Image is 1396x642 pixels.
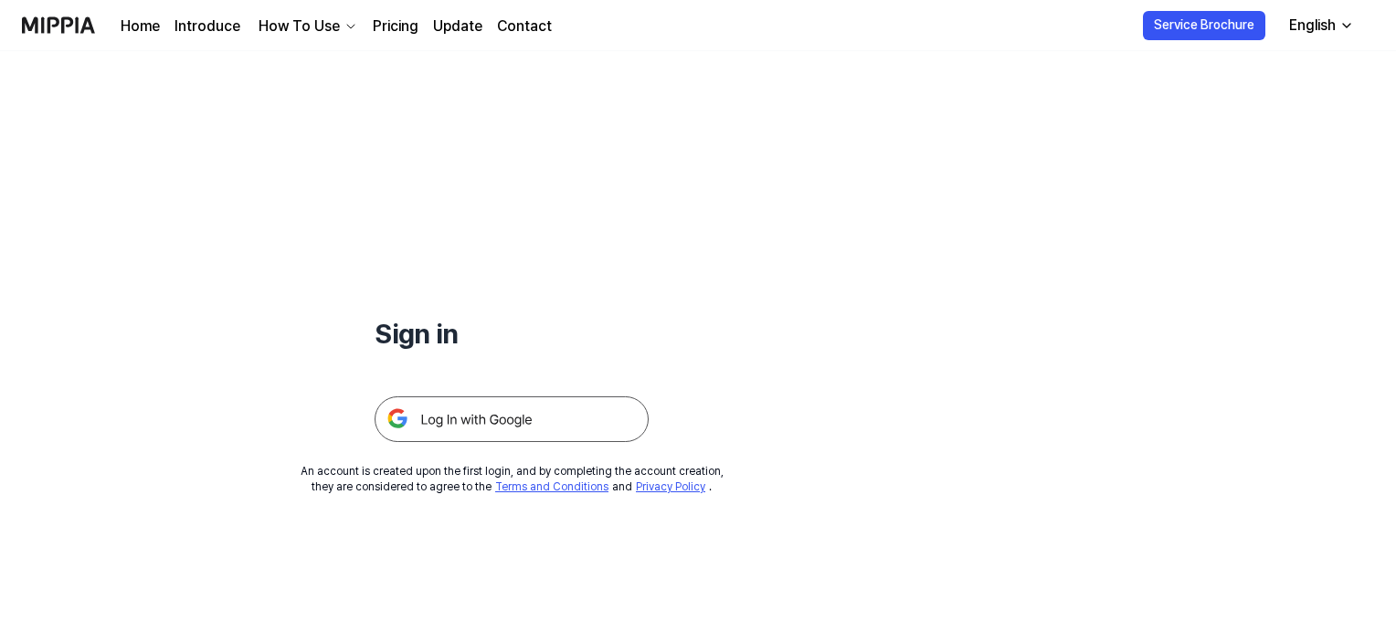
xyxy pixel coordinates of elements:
div: An account is created upon the first login, and by completing the account creation, they are cons... [301,464,724,495]
h1: Sign in [375,314,649,353]
button: Service Brochure [1143,11,1265,40]
a: Update [433,16,482,37]
a: Home [121,16,160,37]
div: English [1285,15,1339,37]
img: 구글 로그인 버튼 [375,396,649,442]
button: English [1274,7,1365,44]
a: Contact [497,16,552,37]
a: Introduce [174,16,240,37]
a: Terms and Conditions [495,480,608,493]
a: Privacy Policy [636,480,705,493]
button: How To Use [255,16,358,37]
div: How To Use [255,16,344,37]
a: Pricing [373,16,418,37]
